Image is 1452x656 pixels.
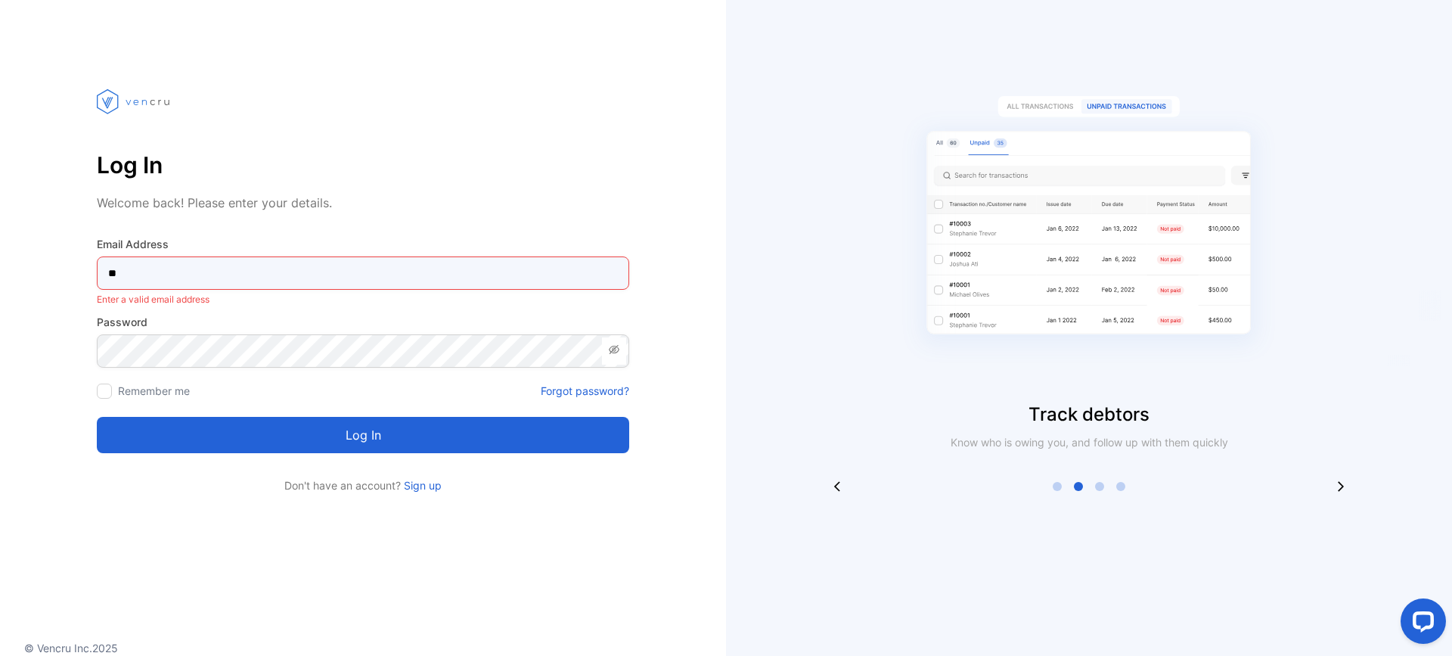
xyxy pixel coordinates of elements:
p: Enter a valid email address [97,290,629,309]
p: Don't have an account? [97,477,629,493]
a: Forgot password? [541,383,629,399]
iframe: LiveChat chat widget [1388,592,1452,656]
p: Track debtors [726,401,1452,428]
label: Password [97,314,629,330]
img: vencru logo [97,61,172,142]
p: Welcome back! Please enter your details. [97,194,629,212]
button: Log in [97,417,629,453]
img: slider image [900,61,1278,401]
label: Remember me [118,384,190,397]
a: Sign up [401,479,442,492]
p: Log In [97,147,629,183]
p: Know who is owing you, and follow up with them quickly [944,434,1234,450]
label: Email Address [97,236,629,252]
